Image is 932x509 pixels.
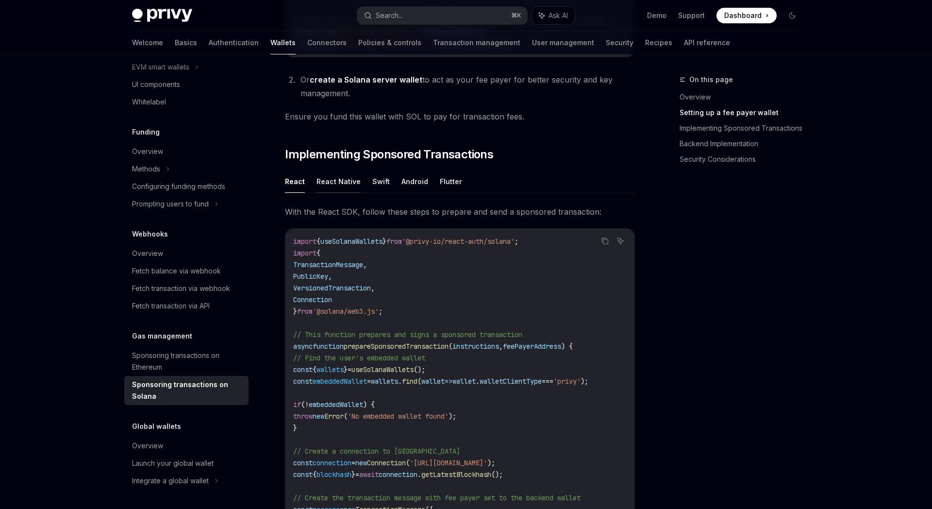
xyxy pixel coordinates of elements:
[351,365,414,374] span: useSolanaWallets
[124,437,249,455] a: Overview
[293,424,297,432] span: }
[124,280,249,297] a: Fetch transaction via webhook
[487,458,495,467] span: );
[132,330,192,342] h5: Gas management
[348,365,351,374] span: =
[645,31,672,54] a: Recipes
[371,377,398,386] span: wallets
[313,342,344,351] span: function
[421,377,445,386] span: wallet
[402,377,417,386] span: find
[310,75,422,85] a: create a Solana server wallet
[647,11,666,20] a: Demo
[344,365,348,374] span: }
[124,76,249,93] a: UI components
[561,342,573,351] span: ) {
[371,284,375,292] span: ,
[132,79,180,90] div: UI components
[449,342,452,351] span: (
[716,8,777,23] a: Dashboard
[680,120,808,136] a: Implementing Sponsored Transactions
[452,342,499,351] span: instructions
[680,152,808,167] a: Security Considerations
[298,73,635,100] li: Or to act as your fee payer for better security and key management.
[355,470,359,479] span: =
[293,249,316,257] span: import
[209,31,259,54] a: Authentication
[344,342,449,351] span: prepareSponsoredTransaction
[379,307,383,316] span: ;
[293,412,313,421] span: throw
[417,470,421,479] span: .
[132,300,210,312] div: Fetch transaction via API
[313,377,367,386] span: embeddedWallet
[316,365,344,374] span: wallets
[351,458,355,467] span: =
[293,260,363,269] span: TransactionMessage
[549,11,568,20] span: Ask AI
[124,455,249,472] a: Launch your global wallet
[132,9,192,22] img: dark logo
[132,475,209,487] div: Integrate a global wallet
[285,170,305,193] button: React
[515,237,518,246] span: ;
[293,284,371,292] span: VersionedTransaction
[293,493,581,502] span: // Create the transaction message with fee payer set to the backend wallet
[383,237,386,246] span: }
[402,237,515,246] span: '@privy-io/react-auth/solana'
[293,400,301,409] span: if
[680,136,808,152] a: Backend Implementation
[417,377,421,386] span: (
[499,342,503,351] span: ,
[684,31,730,54] a: API reference
[293,458,313,467] span: const
[124,297,249,315] a: Fetch transaction via API
[124,245,249,262] a: Overview
[305,400,309,409] span: !
[433,31,520,54] a: Transaction management
[293,330,522,339] span: // This function prepares and signs a sponsored transaction
[491,470,503,479] span: ();
[313,307,379,316] span: '@solana/web3.js'
[313,470,316,479] span: {
[678,11,705,20] a: Support
[316,249,320,257] span: {
[124,376,249,405] a: Sponsoring transactions on Solana
[293,342,313,351] span: async
[301,400,305,409] span: (
[367,458,406,467] span: Connection
[293,447,460,456] span: // Create a connection to [GEOGRAPHIC_DATA]
[132,198,209,210] div: Prompting users to fund
[132,350,243,373] div: Sponsoring transactions on Ethereum
[293,365,313,374] span: const
[386,237,402,246] span: from
[581,377,588,386] span: );
[689,74,733,85] span: On this page
[532,31,594,54] a: User management
[124,262,249,280] a: Fetch balance via webhook
[132,283,230,294] div: Fetch transaction via webhook
[124,178,249,195] a: Configuring funding methods
[357,7,527,24] button: Search...⌘K
[293,295,332,304] span: Connection
[307,31,347,54] a: Connectors
[124,347,249,376] a: Sponsoring transactions on Ethereum
[285,147,493,162] span: Implementing Sponsored Transactions
[324,412,344,421] span: Error
[367,377,371,386] span: =
[553,377,581,386] span: 'privy'
[316,470,351,479] span: blockhash
[293,354,425,362] span: // Find the user's embedded wallet
[614,235,627,247] button: Ask AI
[414,365,425,374] span: ();
[293,237,316,246] span: import
[410,458,487,467] span: '[URL][DOMAIN_NAME]'
[316,170,361,193] button: React Native
[132,31,163,54] a: Welcome
[132,248,163,259] div: Overview
[293,307,297,316] span: }
[297,307,313,316] span: from
[320,237,383,246] span: useSolanaWallets
[132,163,160,175] div: Methods
[132,379,243,402] div: Sponsoring transactions on Solana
